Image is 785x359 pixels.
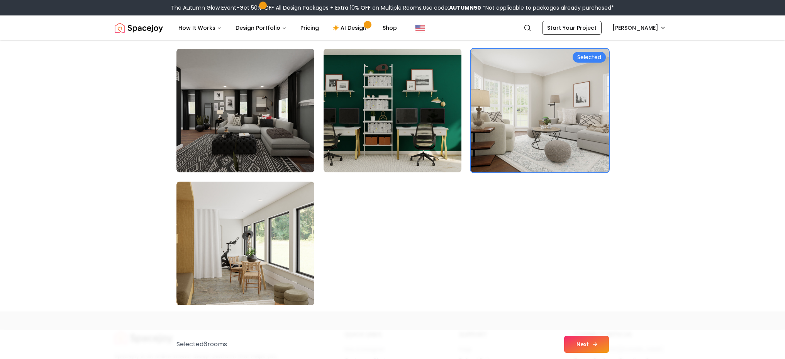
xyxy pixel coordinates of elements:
[176,340,227,349] p: Selected 6 room s
[376,20,403,36] a: Shop
[327,20,375,36] a: AI Design
[115,20,163,36] img: Spacejoy Logo
[115,20,163,36] a: Spacejoy
[573,52,606,63] div: Selected
[324,49,461,172] img: Room room-98
[608,21,671,35] button: [PERSON_NAME]
[171,4,614,12] div: The Autumn Glow Event-Get 50% OFF All Design Packages + Extra 10% OFF on Multiple Rooms.
[172,20,403,36] nav: Main
[172,20,228,36] button: How It Works
[481,4,614,12] span: *Not applicable to packages already purchased*
[115,15,671,40] nav: Global
[176,49,314,172] img: Room room-97
[423,4,481,12] span: Use code:
[542,21,602,35] a: Start Your Project
[294,20,325,36] a: Pricing
[229,20,293,36] button: Design Portfolio
[415,23,425,32] img: United States
[449,4,481,12] b: AUTUMN50
[471,49,609,172] img: Room room-99
[564,336,609,353] button: Next
[176,182,314,305] img: Room room-100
